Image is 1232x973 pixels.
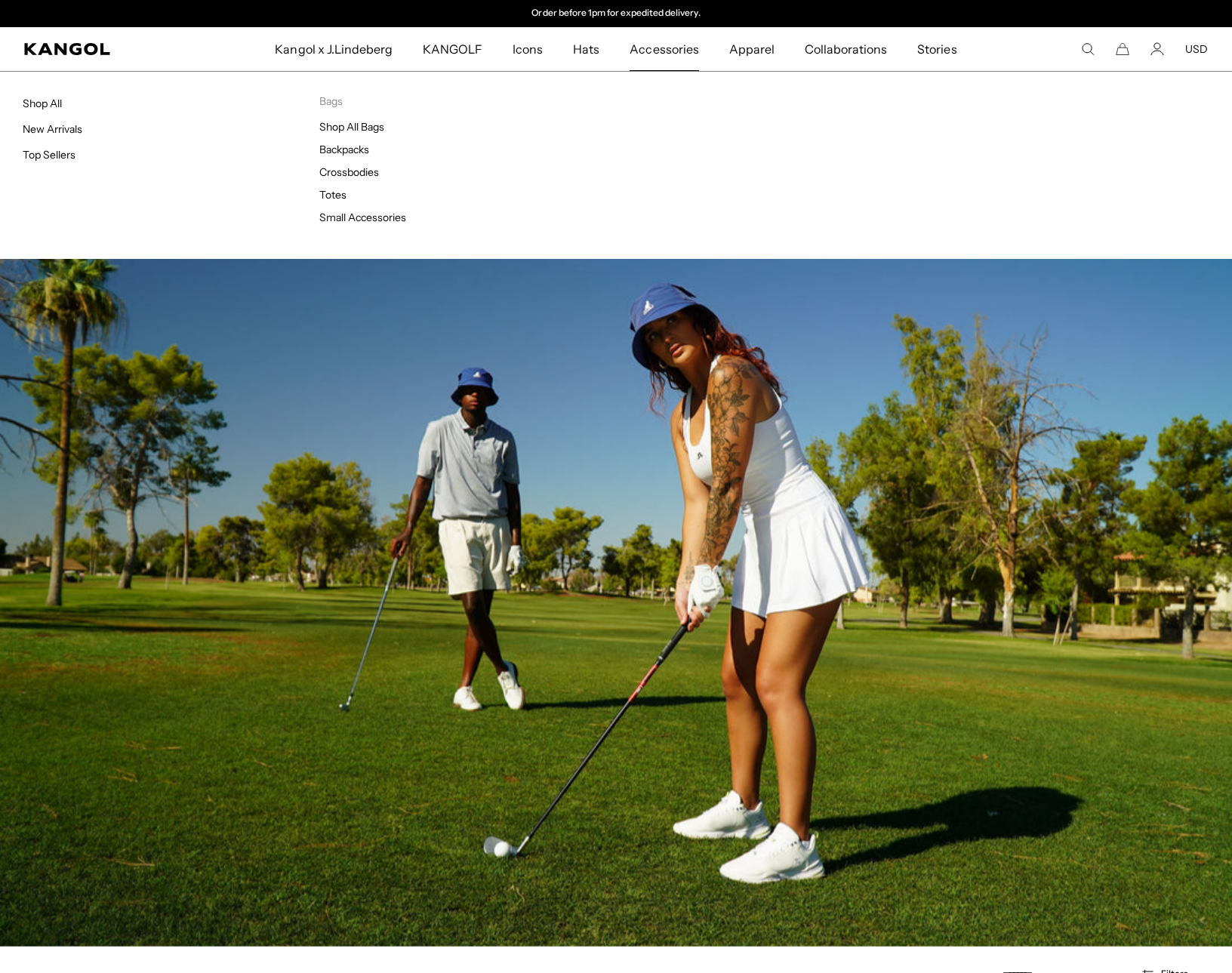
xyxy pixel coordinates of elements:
[408,27,497,71] a: KANGOLF
[714,27,790,71] a: Apparel
[24,43,181,55] a: Kangol
[1081,42,1095,56] summary: Search here
[23,122,82,136] a: New Arrivals
[319,211,406,224] a: Small Accessories
[319,94,616,108] p: Bags
[917,27,956,71] span: Stories
[573,27,599,71] span: Hats
[513,27,543,71] span: Icons
[531,8,700,20] p: Order before 1pm for expedited delivery.
[460,8,772,20] div: Announcement
[319,188,346,202] a: Totes
[275,27,393,71] span: Kangol x J.Lindeberg
[319,143,369,156] a: Backpacks
[902,27,972,71] a: Stories
[1150,42,1164,56] a: Account
[558,27,614,71] a: Hats
[805,27,887,71] span: Collaborations
[23,148,75,162] a: Top Sellers
[497,27,558,71] a: Icons
[1185,42,1208,56] button: USD
[630,27,698,71] span: Accessories
[729,27,775,71] span: Apparel
[1116,42,1129,56] button: Cart
[260,27,408,71] a: Kangol x J.Lindeberg
[23,97,62,110] a: Shop All
[460,8,772,20] slideshow-component: Announcement bar
[460,8,772,20] div: 2 of 2
[319,165,379,179] a: Crossbodies
[423,27,482,71] span: KANGOLF
[614,27,713,71] a: Accessories
[790,27,902,71] a: Collaborations
[319,120,384,134] a: Shop All Bags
